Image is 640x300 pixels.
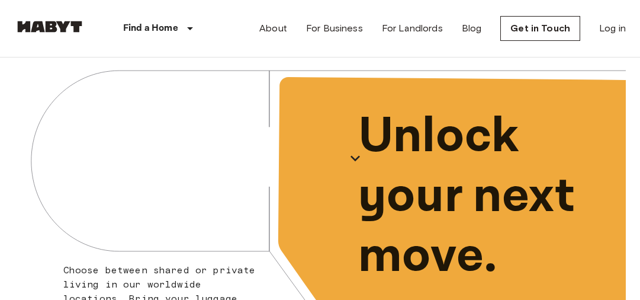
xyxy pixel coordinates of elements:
a: For Business [306,21,363,36]
a: Blog [462,21,482,36]
img: Habyt [14,21,85,33]
p: Unlock your next move. [358,107,607,286]
a: About [259,21,287,36]
p: Find a Home [123,21,178,36]
a: Get in Touch [500,16,580,41]
a: Log in [599,21,626,36]
a: For Landlords [382,21,443,36]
